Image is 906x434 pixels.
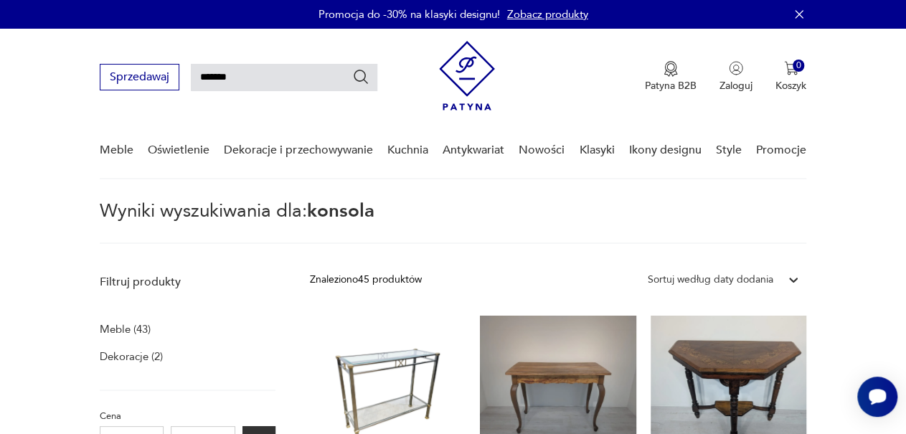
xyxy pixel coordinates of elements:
[719,79,752,93] p: Zaloguj
[100,274,275,290] p: Filtruj produkty
[756,123,806,178] a: Promocje
[100,202,806,244] p: Wyniki wyszukiwania dla:
[784,61,798,75] img: Ikona koszyka
[664,61,678,77] img: Ikona medalu
[645,61,697,93] a: Ikona medaluPatyna B2B
[645,79,697,93] p: Patyna B2B
[100,73,179,83] a: Sprzedawaj
[224,123,372,178] a: Dekoracje i przechowywanie
[100,319,151,339] a: Meble (43)
[443,123,504,178] a: Antykwariat
[857,377,897,417] iframe: Smartsupp widget button
[352,68,369,85] button: Szukaj
[100,346,163,367] a: Dekoracje (2)
[148,123,209,178] a: Oświetlenie
[310,272,422,288] div: Znaleziono 45 produktów
[729,61,743,75] img: Ikonka użytkownika
[645,61,697,93] button: Patyna B2B
[775,79,806,93] p: Koszyk
[719,61,752,93] button: Zaloguj
[318,7,500,22] p: Promocja do -30% na klasyki designu!
[307,198,374,224] span: konsola
[100,64,179,90] button: Sprzedawaj
[579,123,614,178] a: Klasyki
[775,61,806,93] button: 0Koszyk
[716,123,742,178] a: Style
[648,272,773,288] div: Sortuj według daty dodania
[100,408,275,424] p: Cena
[439,41,495,110] img: Patyna - sklep z meblami i dekoracjami vintage
[100,123,133,178] a: Meble
[629,123,702,178] a: Ikony designu
[793,60,805,72] div: 0
[519,123,565,178] a: Nowości
[507,7,588,22] a: Zobacz produkty
[387,123,428,178] a: Kuchnia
